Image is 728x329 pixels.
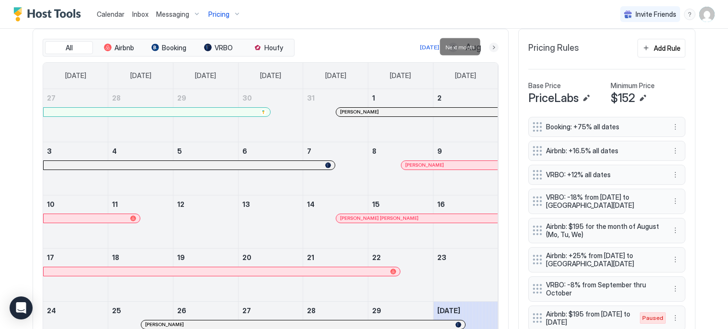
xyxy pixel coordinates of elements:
[47,306,56,315] span: 24
[250,63,291,89] a: Wednesday
[303,195,368,248] td: August 14, 2025
[173,195,238,213] a: August 12, 2025
[108,195,173,248] td: August 11, 2025
[637,92,648,104] button: Edit
[173,89,238,107] a: July 29, 2025
[420,43,439,52] div: [DATE]
[372,253,381,261] span: 22
[636,10,676,19] span: Invite Friends
[95,41,143,55] button: Airbnb
[433,249,498,266] a: August 23, 2025
[433,89,498,142] td: August 2, 2025
[132,10,148,18] span: Inbox
[108,248,173,301] td: August 18, 2025
[215,44,233,52] span: VRBO
[145,41,193,55] button: Booking
[307,147,311,155] span: 7
[173,302,238,319] a: August 26, 2025
[66,44,73,52] span: All
[242,306,251,315] span: 27
[108,249,173,266] a: August 18, 2025
[239,302,303,319] a: August 27, 2025
[670,145,681,157] div: menu
[670,195,681,207] div: menu
[699,7,715,22] div: User profile
[177,147,182,155] span: 5
[546,123,660,131] span: Booking: +75% all dates
[340,215,419,221] span: [PERSON_NAME] [PERSON_NAME]
[108,142,173,195] td: August 4, 2025
[130,71,151,80] span: [DATE]
[239,249,303,266] a: August 20, 2025
[108,89,173,107] a: July 28, 2025
[433,302,498,319] a: August 30, 2025
[242,200,250,208] span: 13
[238,195,303,248] td: August 13, 2025
[43,39,295,57] div: tab-group
[455,71,476,80] span: [DATE]
[145,321,184,328] span: [PERSON_NAME]
[112,306,121,315] span: 25
[670,121,681,133] button: More options
[546,281,660,297] span: VRBO: -8% from September thru October
[642,314,663,322] span: Paused
[303,249,368,266] a: August 21, 2025
[368,89,433,107] a: August 1, 2025
[303,195,368,213] a: August 14, 2025
[108,89,173,142] td: July 28, 2025
[368,142,433,160] a: August 8, 2025
[303,89,368,107] a: July 31, 2025
[97,10,125,18] span: Calendar
[303,89,368,142] td: July 31, 2025
[303,142,368,195] td: August 7, 2025
[260,71,281,80] span: [DATE]
[238,248,303,301] td: August 20, 2025
[368,248,433,301] td: August 22, 2025
[390,71,411,80] span: [DATE]
[433,89,498,107] a: August 2, 2025
[56,63,96,89] a: Sunday
[108,142,173,160] a: August 4, 2025
[445,63,486,89] a: Saturday
[372,200,380,208] span: 15
[670,225,681,236] button: More options
[194,41,242,55] button: VRBO
[670,254,681,265] div: menu
[121,63,161,89] a: Monday
[546,251,660,268] span: Airbnb: +25% from [DATE] to [GEOGRAPHIC_DATA][DATE]
[208,10,229,19] span: Pricing
[177,253,185,261] span: 19
[670,145,681,157] button: More options
[13,7,85,22] div: Host Tools Logo
[242,253,251,261] span: 20
[670,169,681,181] div: menu
[242,147,247,155] span: 6
[340,215,494,221] div: [PERSON_NAME] [PERSON_NAME]
[112,147,117,155] span: 4
[372,94,375,102] span: 1
[43,302,108,319] a: August 24, 2025
[173,249,238,266] a: August 19, 2025
[238,142,303,195] td: August 6, 2025
[65,71,86,80] span: [DATE]
[546,170,660,179] span: VRBO: +12% all dates
[264,44,283,52] span: Houfy
[47,253,54,261] span: 17
[340,109,379,115] span: [PERSON_NAME]
[445,44,475,51] span: Next month
[43,249,108,266] a: August 17, 2025
[670,283,681,295] button: More options
[546,147,660,155] span: Airbnb: +16.5% all dates
[372,147,376,155] span: 8
[112,253,119,261] span: 18
[670,312,681,324] div: menu
[368,142,433,195] td: August 8, 2025
[325,71,346,80] span: [DATE]
[405,162,494,168] div: [PERSON_NAME]
[108,302,173,319] a: August 25, 2025
[654,43,681,53] div: Add Rule
[239,142,303,160] a: August 6, 2025
[368,195,433,248] td: August 15, 2025
[380,63,421,89] a: Friday
[546,310,630,327] span: Airbnb: $195 from [DATE] to [DATE]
